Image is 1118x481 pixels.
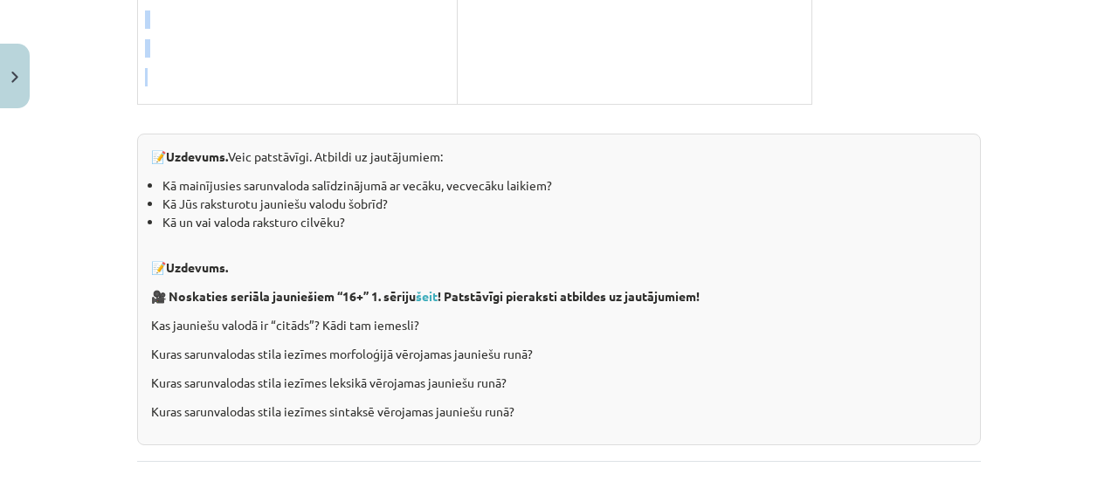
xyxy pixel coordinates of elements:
[151,258,967,277] p: 📝
[151,148,967,166] p: 📝 Veic patstāvīgi. Atbildi uz jautājumiem:
[162,176,967,195] li: Kā mainījusies sarunvaloda salīdzinājumā ar vecāku, vecvecāku laikiem?
[166,148,228,164] b: Uzdevums.
[416,288,438,304] a: šeit
[166,259,228,275] b: Uzdevums.
[151,374,967,392] p: ​​​​​​Kuras sarunvalodas stila iezīmes leksikā vērojamas jauniešu runā?
[151,345,967,363] p: Kuras sarunvalodas stila iezīmes morfoloģijā vērojamas jauniešu runā?
[11,72,18,83] img: icon-close-lesson-0947bae3869378f0d4975bcd49f059093ad1ed9edebbc8119c70593378902aed.svg
[151,316,967,334] p: Kas jauniešu valodā ir “citāds”? Kādi tam iemesli?
[162,213,967,250] li: Kā un vai valoda raksturo cilvēku?
[151,288,700,304] strong: 🎥 Noskaties seriāla jauniešiem “16+” 1. sēriju ! Patstāvīgi pieraksti atbildes uz jautājumiem!
[151,402,967,421] p: Kuras sarunvalodas stila iezīmes sintaksē vērojamas jauniešu runā?
[162,195,967,213] li: Kā Jūs raksturotu jauniešu valodu šobrīd?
